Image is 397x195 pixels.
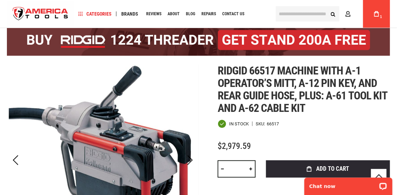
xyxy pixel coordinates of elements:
span: Blog [186,12,195,16]
span: Reviews [146,12,161,16]
img: America Tools [7,1,74,27]
span: 1 [380,15,382,19]
iframe: LiveChat chat widget [300,173,397,195]
span: Categories [78,11,112,16]
span: Ridgid 66517 machine with a-1 operator’s mitt, a-12 pin key, and rear guide hose, plus: a-61 tool... [218,64,387,115]
a: store logo [7,1,74,27]
span: Add to Cart [316,166,349,172]
a: Reviews [143,9,164,19]
a: Repairs [198,9,219,19]
a: Contact Us [219,9,247,19]
span: Repairs [201,12,216,16]
span: Brands [121,11,138,16]
strong: SKU [256,122,267,126]
a: Brands [118,9,141,19]
button: Add to Cart [266,160,390,178]
div: 66517 [267,122,279,126]
button: Search [327,7,340,20]
a: Categories [75,9,115,19]
span: $2,979.59 [218,141,251,151]
span: In stock [229,122,249,126]
span: Contact Us [222,12,244,16]
img: BOGO: Buy the RIDGID® 1224 Threader (26092), get the 92467 200A Stand FREE! [7,25,390,56]
a: Blog [183,9,198,19]
a: About [164,9,183,19]
div: Availability [218,119,249,128]
span: About [168,12,180,16]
